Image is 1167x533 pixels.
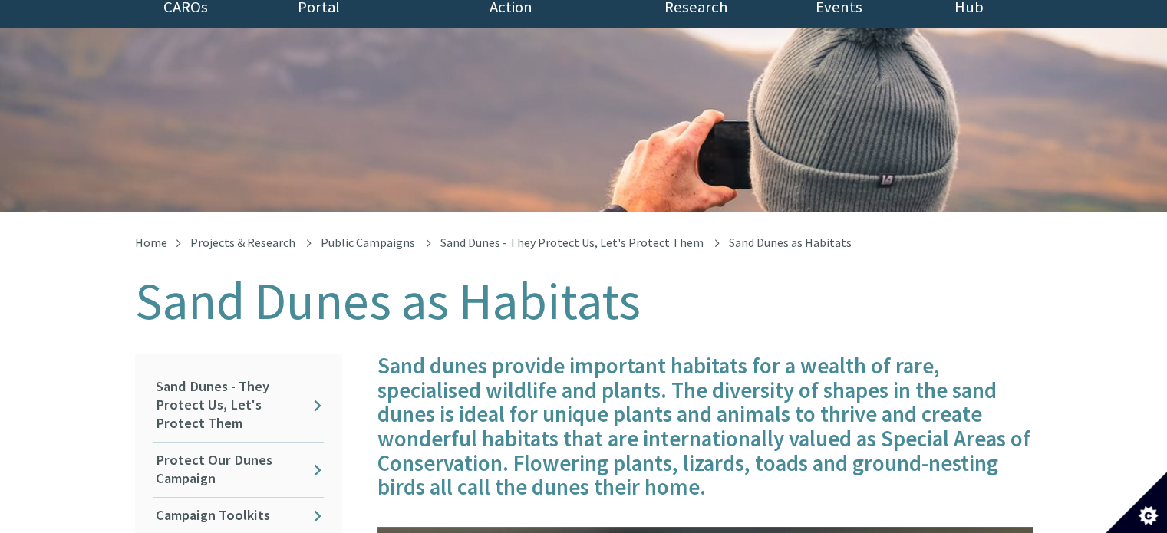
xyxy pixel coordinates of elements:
span: Sand Dunes as Habitats [729,235,852,250]
a: Sand Dunes - They Protect Us, Let's Protect Them [153,369,324,442]
a: Sand Dunes - They Protect Us, Let's Protect Them [440,235,704,250]
a: Projects & Research [190,235,295,250]
a: Home [135,235,167,250]
h1: Sand Dunes as Habitats [135,273,1033,330]
a: Protect Our Dunes Campaign [153,443,324,497]
button: Set cookie preferences [1106,472,1167,533]
h4: Sand dunes provide important habitats for a wealth of rare, specialised wildlife and plants. The ... [377,354,1033,500]
a: Public Campaigns [321,235,415,250]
